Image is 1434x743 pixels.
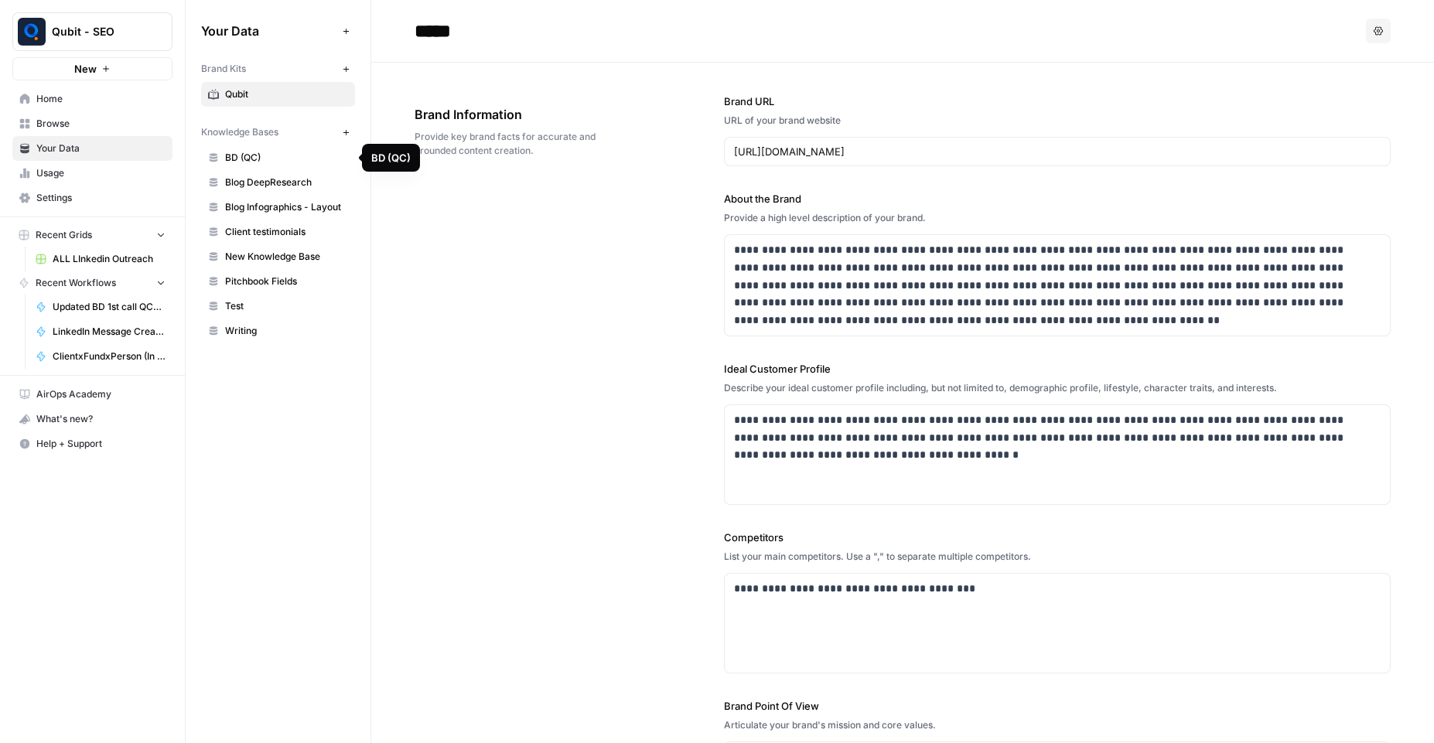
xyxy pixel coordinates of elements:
a: Qubit [201,82,355,107]
span: AirOps Academy [36,387,166,401]
a: Pitchbook Fields [201,269,355,294]
div: List your main competitors. Use a "," to separate multiple competitors. [724,550,1391,564]
a: ALL LInkedin Outreach [29,247,172,271]
span: Pitchbook Fields [225,274,348,288]
span: Your Data [201,22,336,40]
span: Test [225,299,348,313]
button: Recent Grids [12,223,172,247]
button: Recent Workflows [12,271,172,295]
a: Settings [12,186,172,210]
label: Ideal Customer Profile [724,361,1391,377]
span: Settings [36,191,166,205]
div: Describe your ideal customer profile including, but not limited to, demographic profile, lifestyl... [724,381,1391,395]
a: Your Data [12,136,172,161]
span: Blog DeepResearch [225,176,348,189]
span: Updated BD 1st call QC- Latest [53,300,166,314]
a: Browse [12,111,172,136]
span: Blog Infographics - Layout [225,200,348,214]
a: BD (QC) [201,145,355,170]
a: Test [201,294,355,319]
span: Brand Kits [201,62,246,76]
div: Articulate your brand's mission and core values. [724,718,1391,732]
a: Blog Infographics - Layout [201,195,355,220]
span: ClientxFundxPerson (In use) [53,349,166,363]
span: Writing [225,324,348,338]
span: Provide key brand facts for accurate and grounded content creation. [415,130,637,158]
span: Browse [36,117,166,131]
a: Updated BD 1st call QC- Latest [29,295,172,319]
a: Usage [12,161,172,186]
label: Competitors [724,530,1391,545]
span: Qubit - SEO [52,24,145,39]
span: BD (QC) [225,151,348,165]
a: ClientxFundxPerson (In use) [29,344,172,369]
a: LinkedIn Message Creator Strategic Early Stage Companies - Phase 3 [29,319,172,344]
span: Usage [36,166,166,180]
span: Qubit [225,87,348,101]
span: Recent Grids [36,228,92,242]
label: Brand URL [724,94,1391,109]
div: What's new? [13,407,172,431]
a: New Knowledge Base [201,244,355,269]
div: Provide a high level description of your brand. [724,211,1391,225]
a: Client testimonials [201,220,355,244]
span: Brand Information [415,105,637,124]
span: Your Data [36,141,166,155]
button: What's new? [12,407,172,431]
span: New [74,61,97,77]
a: Home [12,87,172,111]
span: Knowledge Bases [201,125,278,139]
input: www.sundaysoccer.com [734,144,1381,159]
a: AirOps Academy [12,382,172,407]
label: Brand Point Of View [724,698,1391,714]
button: Workspace: Qubit - SEO [12,12,172,51]
a: Writing [201,319,355,343]
span: Help + Support [36,437,166,451]
button: New [12,57,172,80]
span: Home [36,92,166,106]
img: Qubit - SEO Logo [18,18,46,46]
div: BD (QC) [371,150,411,165]
span: New Knowledge Base [225,250,348,264]
a: Blog DeepResearch [201,170,355,195]
span: Client testimonials [225,225,348,239]
span: LinkedIn Message Creator Strategic Early Stage Companies - Phase 3 [53,325,166,339]
div: URL of your brand website [724,114,1391,128]
button: Help + Support [12,431,172,456]
label: About the Brand [724,191,1391,206]
span: Recent Workflows [36,276,116,290]
span: ALL LInkedin Outreach [53,252,166,266]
